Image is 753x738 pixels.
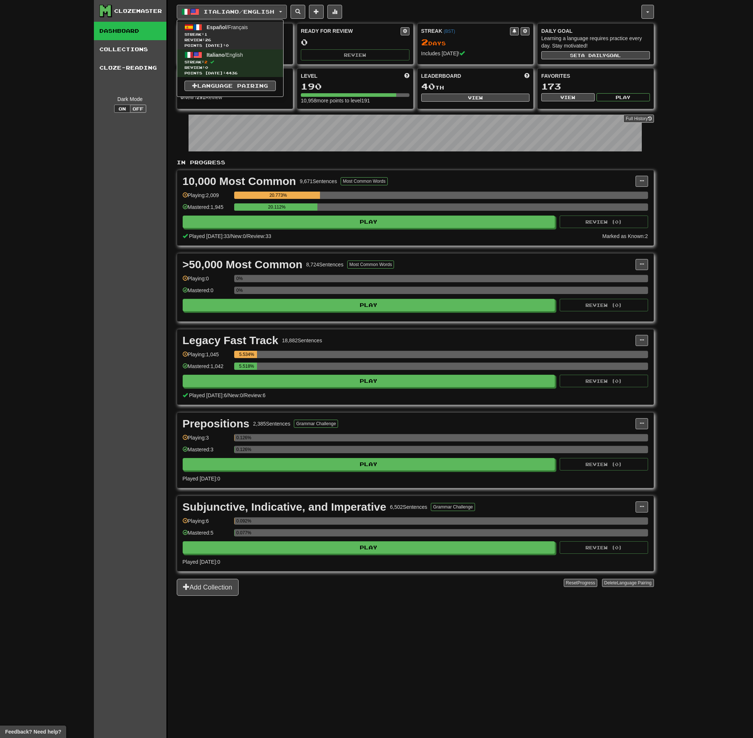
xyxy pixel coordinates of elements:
span: Level [301,72,317,80]
a: Full History [623,115,654,123]
div: Playing: 2,009 [183,192,231,204]
div: Prepositions [183,418,250,429]
button: Most Common Words [347,260,394,269]
button: Play [597,93,650,101]
div: Legacy Fast Track [183,335,278,346]
span: Leaderboard [421,72,461,80]
span: Played [DATE]: 33 [189,233,229,239]
button: Review (0) [560,216,648,228]
button: Play [183,375,555,387]
a: Dashboard [94,22,166,40]
button: Review (0) [560,541,648,554]
span: Streak: [184,32,276,37]
button: View [541,93,595,101]
a: Español/FrançaisStreak:1 Review:26Points [DATE]:0 [177,22,283,49]
span: New: 0 [231,233,246,239]
div: 5.518% [236,363,257,370]
span: Played [DATE]: 0 [183,559,220,565]
a: Language Pairing [184,81,276,91]
span: Review: 6 [244,392,265,398]
div: Mastered: 1,945 [183,203,231,216]
a: Collections [94,40,166,59]
span: New: 0 [228,392,243,398]
span: Played [DATE]: 6 [189,392,226,398]
span: Italiano [207,52,225,58]
div: Dark Mode [99,95,161,103]
span: / [246,233,247,239]
div: 8,724 Sentences [306,261,343,268]
strong: 0 [181,94,184,100]
span: Played [DATE]: 0 [183,476,220,482]
span: 2 [204,60,207,64]
div: 173 [541,82,650,91]
span: Points [DATE]: 4436 [184,70,276,76]
div: 9,671 Sentences [300,178,337,185]
span: Score more points to level up [404,72,409,80]
div: Playing: 1,045 [183,351,231,363]
button: Search sentences [291,5,305,19]
div: Daily Goal [541,27,650,35]
button: Add Collection [177,579,239,596]
button: DeleteLanguage Pairing [602,579,654,587]
span: / Français [207,24,248,30]
a: Italiano/EnglishStreak:2 Review:0Points [DATE]:4436 [177,49,283,77]
span: 2 [421,37,428,47]
div: Clozemaster [114,7,162,15]
span: / [227,392,228,398]
span: Review: 26 [184,37,276,43]
button: Most Common Words [341,177,388,185]
button: Add sentence to collection [309,5,324,19]
button: Grammar Challenge [294,420,338,428]
span: This week in points, UTC [524,72,529,80]
span: / [230,233,231,239]
button: Review (0) [560,299,648,311]
div: 6,502 Sentences [390,503,427,511]
div: 18,882 Sentences [282,337,322,344]
div: Mastered: 0 [183,287,231,299]
a: (BST) [444,29,455,34]
button: Italiano/English [177,5,287,19]
span: 1 [204,32,207,36]
strong: 291 [197,94,205,100]
button: Review [301,49,409,60]
div: Playing: 0 [183,275,231,287]
div: Mastered: 1,042 [183,363,231,375]
div: Playing: 3 [183,434,231,446]
div: Ready for Review [301,27,401,35]
div: th [421,82,530,91]
button: Off [130,105,146,113]
div: Favorites [541,72,650,80]
span: Open feedback widget [5,728,61,735]
button: On [114,105,130,113]
button: Seta dailygoal [541,51,650,59]
span: Review: 33 [247,233,271,239]
span: Review: 0 [184,65,276,70]
button: View [421,94,530,102]
div: Marked as Known: 2 [602,232,648,240]
p: In Progress [177,159,654,166]
div: Streak [421,27,510,35]
div: Subjunctive, Indicative, and Imperative [183,501,387,513]
div: New / Review [181,94,289,101]
span: Español [207,24,226,30]
div: Includes [DATE]! [421,50,530,57]
button: More stats [327,5,342,19]
div: Learning a language requires practice every day. Stay motivated! [541,35,650,49]
div: >50,000 Most Common [183,259,303,270]
span: 40 [421,81,435,91]
div: 20.112% [236,203,317,211]
div: 20.773% [236,192,320,199]
span: Language Pairing [617,580,651,585]
button: Play [183,299,555,311]
div: 10,958 more points to level 191 [301,97,409,104]
button: Grammar Challenge [431,503,475,511]
span: / English [207,52,243,58]
div: 2,385 Sentences [253,420,290,427]
span: Points [DATE]: 0 [184,43,276,48]
div: 0 [301,38,409,47]
button: Play [183,216,555,228]
span: Italiano / English [204,8,274,15]
button: Play [183,541,555,554]
button: Review (0) [560,458,648,471]
div: 5.534% [236,351,257,358]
